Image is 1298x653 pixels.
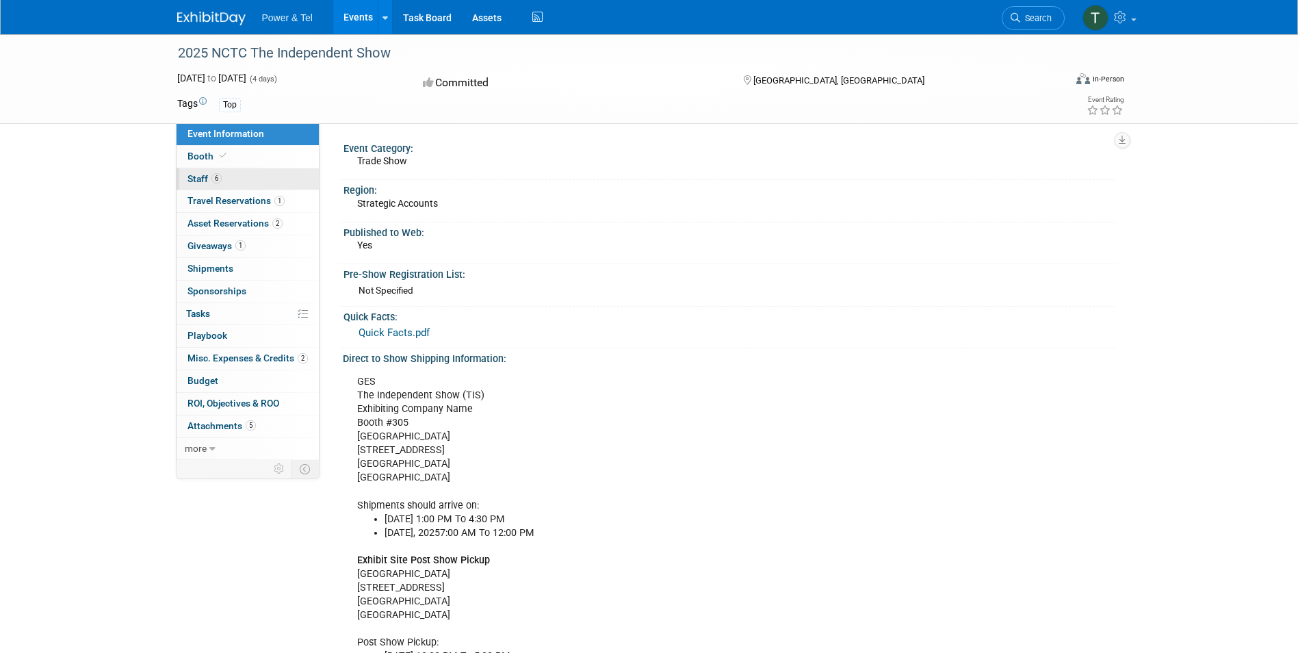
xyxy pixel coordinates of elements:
div: Published to Web: [343,222,1115,240]
td: Personalize Event Tab Strip [268,460,291,478]
a: Tasks [177,303,319,325]
div: Top [219,98,241,112]
span: Attachments [187,420,256,431]
span: Sponsorships [187,285,246,296]
img: Format-Inperson.png [1076,73,1090,84]
span: 2 [298,353,308,363]
a: Quick Facts.pdf [359,326,430,339]
span: (4 days) [248,75,277,84]
a: Budget [177,370,319,392]
div: Region: [343,180,1115,197]
span: more [185,443,207,454]
span: 1 [274,196,285,206]
a: Misc. Expenses & Credits2 [177,348,319,370]
div: Direct to Show Shipping Information: [343,348,1121,366]
div: Event Category: [343,138,1115,155]
span: 5 [246,420,256,431]
a: Booth [177,146,319,168]
a: more [177,438,319,460]
span: Search [1020,13,1052,23]
span: Budget [187,375,218,386]
span: 1 [235,240,246,251]
span: Power & Tel [262,12,313,23]
span: ROI, Objectives & ROO [187,398,279,409]
span: [DATE] [DATE] [177,73,246,84]
a: Giveaways1 [177,235,319,257]
span: to [205,73,218,84]
a: Sponsorships [177,281,319,303]
b: Exhibit Site Post Show Pickup [357,554,490,566]
div: Pre-Show Registration List: [343,264,1115,281]
td: Tags [177,97,207,112]
div: Committed [419,71,721,95]
a: Search [1002,6,1065,30]
div: Not Specified [359,284,1111,297]
li: [DATE], 20257:00 AM To 12:00 PM [385,526,961,540]
a: Travel Reservations1 [177,190,319,212]
a: Playbook [177,325,319,347]
span: Travel Reservations [187,195,285,206]
span: Staff [187,173,222,184]
div: 2025 NCTC The Independent Show [173,41,1044,66]
span: [GEOGRAPHIC_DATA], [GEOGRAPHIC_DATA] [753,75,924,86]
span: Strategic Accounts [357,198,438,209]
div: Event Format [984,71,1125,92]
td: Toggle Event Tabs [291,460,319,478]
i: Booth reservation complete [220,152,226,159]
a: Attachments5 [177,415,319,437]
span: Booth [187,151,229,162]
div: In-Person [1092,74,1124,84]
a: Asset Reservations2 [177,213,319,235]
span: Asset Reservations [187,218,283,229]
span: Misc. Expenses & Credits [187,353,308,363]
span: Event Information [187,128,264,139]
div: Event Rating [1087,97,1124,103]
div: Quick Facts: [343,307,1115,324]
a: Shipments [177,258,319,280]
span: Tasks [186,308,210,319]
span: Yes [357,240,372,251]
span: 2 [272,218,283,229]
span: Giveaways [187,240,246,251]
span: Playbook [187,330,227,341]
a: Staff6 [177,168,319,190]
img: ExhibitDay [177,12,246,25]
a: Event Information [177,123,319,145]
span: 6 [211,173,222,183]
a: ROI, Objectives & ROO [177,393,319,415]
img: Tiffany Tilghman [1082,5,1108,31]
span: Shipments [187,263,233,274]
span: Trade Show [357,155,407,166]
li: [DATE] 1:00 PM To 4:30 PM [385,513,961,526]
